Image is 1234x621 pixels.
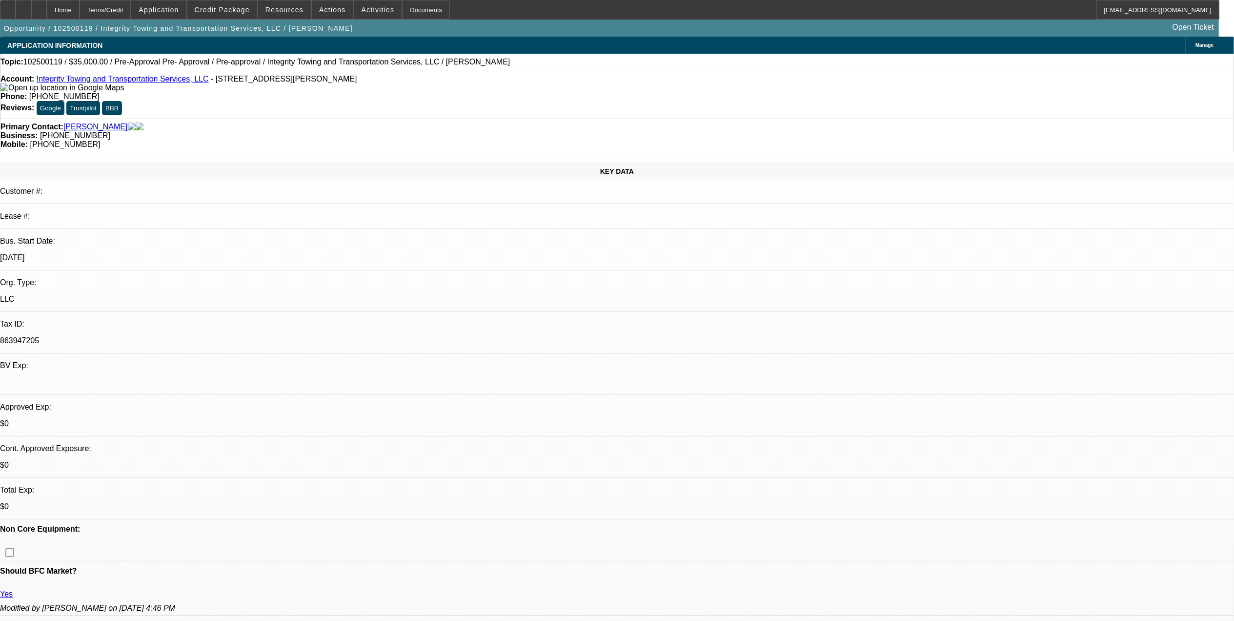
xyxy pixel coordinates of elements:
strong: Topic: [0,58,23,66]
button: Credit Package [187,0,257,19]
button: Actions [312,0,353,19]
button: Google [37,101,64,115]
button: Trustpilot [66,101,100,115]
button: Activities [354,0,402,19]
span: [PHONE_NUMBER] [29,92,100,101]
button: Application [131,0,186,19]
button: Resources [258,0,311,19]
a: [PERSON_NAME] [63,123,128,131]
img: linkedin-icon.png [136,123,143,131]
strong: Business: [0,131,38,140]
strong: Phone: [0,92,27,101]
img: facebook-icon.png [128,123,136,131]
span: - [STREET_ADDRESS][PERSON_NAME] [211,75,357,83]
strong: Mobile: [0,140,28,148]
a: View Google Maps [0,83,124,92]
strong: Primary Contact: [0,123,63,131]
strong: Account: [0,75,34,83]
span: Actions [319,6,346,14]
strong: Reviews: [0,103,34,112]
span: Application [139,6,179,14]
a: Open Ticket [1169,19,1218,36]
img: Open up location in Google Maps [0,83,124,92]
span: Opportunity / 102500119 / Integrity Towing and Transportation Services, LLC / [PERSON_NAME] [4,24,353,32]
span: Resources [265,6,303,14]
span: APPLICATION INFORMATION [7,41,102,49]
button: BBB [102,101,122,115]
span: Manage [1195,42,1214,48]
span: KEY DATA [600,167,634,175]
span: 102500119 / $35,000.00 / Pre-Approval Pre- Approval / Pre-approval / Integrity Towing and Transpo... [23,58,510,66]
span: Activities [362,6,395,14]
span: [PHONE_NUMBER] [40,131,110,140]
span: Credit Package [195,6,250,14]
span: [PHONE_NUMBER] [30,140,100,148]
a: Integrity Towing and Transportation Services, LLC [37,75,209,83]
